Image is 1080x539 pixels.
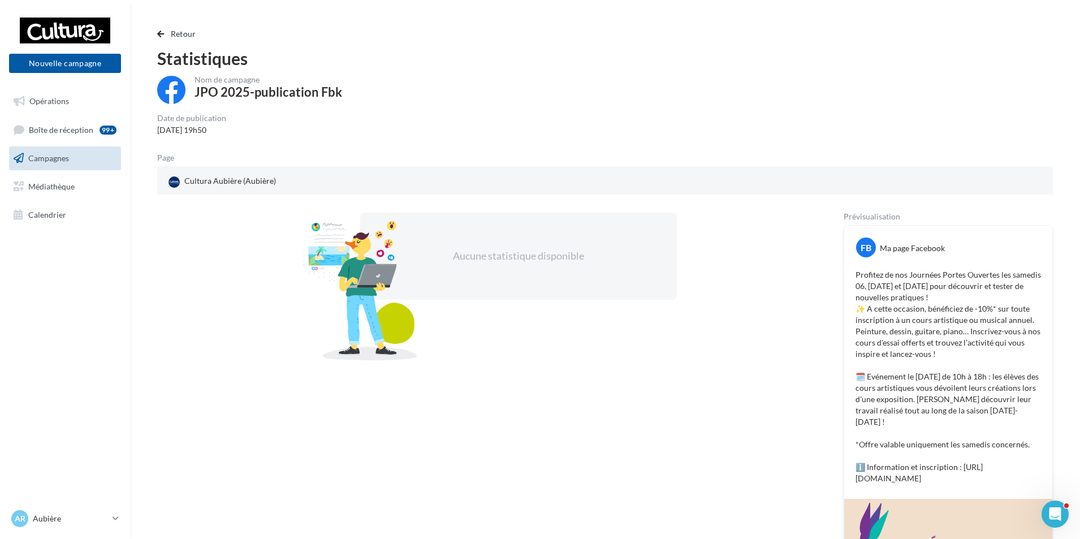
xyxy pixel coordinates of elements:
[7,118,123,142] a: Boîte de réception99+
[15,513,25,524] span: Ar
[195,76,342,84] div: Nom de campagne
[880,243,945,254] div: Ma page Facebook
[157,27,201,41] button: Retour
[29,96,69,106] span: Opérations
[29,124,93,134] span: Boîte de réception
[844,213,1053,221] div: Prévisualisation
[28,209,66,219] span: Calendrier
[171,29,196,38] span: Retour
[195,86,342,98] div: JPO 2025-publication Fbk
[7,89,123,113] a: Opérations
[7,203,123,227] a: Calendrier
[166,173,278,190] div: Cultura Aubière (Aubière)
[396,249,641,264] div: Aucune statistique disponible
[28,182,75,191] span: Médiathèque
[856,238,876,257] div: FB
[1042,501,1069,528] iframe: Intercom live chat
[100,126,116,135] div: 99+
[856,269,1041,484] p: Profitez de nos Journées Portes Ouvertes les samedis 06, [DATE] et [DATE] pour découvrir et teste...
[28,153,69,163] span: Campagnes
[33,513,108,524] p: Aubière
[157,50,1053,67] div: Statistiques
[157,124,226,136] div: [DATE] 19h50
[9,54,121,73] button: Nouvelle campagne
[157,114,226,122] div: Date de publication
[9,508,121,529] a: Ar Aubière
[157,154,183,162] div: Page
[166,173,459,190] a: Cultura Aubière (Aubière)
[7,146,123,170] a: Campagnes
[7,175,123,199] a: Médiathèque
